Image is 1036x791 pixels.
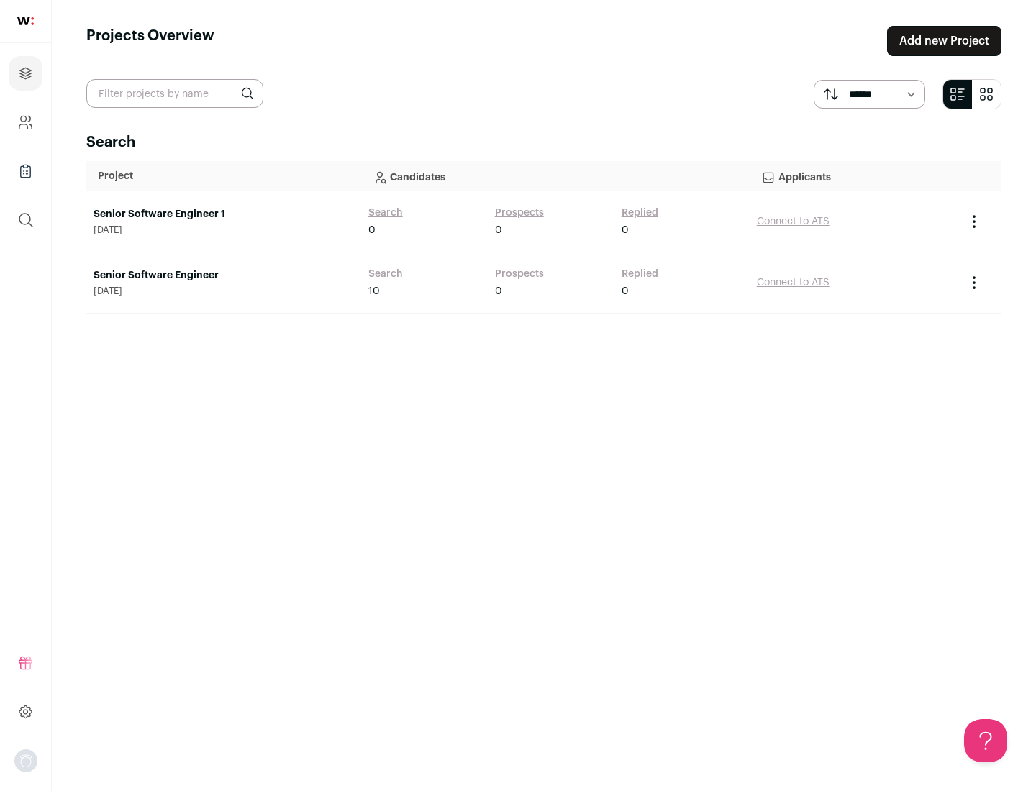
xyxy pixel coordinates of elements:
button: Open dropdown [14,749,37,772]
a: Search [368,267,403,281]
input: Filter projects by name [86,79,263,108]
a: Prospects [495,206,544,220]
span: [DATE] [94,285,354,297]
span: 10 [368,284,380,298]
span: [DATE] [94,224,354,236]
span: 0 [495,284,502,298]
a: Senior Software Engineer 1 [94,207,354,221]
a: Projects [9,56,42,91]
h1: Projects Overview [86,26,214,56]
a: Add new Project [887,26,1001,56]
a: Connect to ATS [757,278,830,288]
p: Project [98,169,350,183]
a: Connect to ATS [757,216,830,227]
a: Prospects [495,267,544,281]
span: 0 [368,223,376,237]
button: Project Actions [965,213,983,230]
button: Project Actions [965,274,983,291]
a: Company and ATS Settings [9,105,42,140]
p: Applicants [761,162,947,191]
a: Replied [622,267,658,281]
a: Replied [622,206,658,220]
h2: Search [86,132,1001,152]
a: Company Lists [9,154,42,188]
img: wellfound-shorthand-0d5821cbd27db2630d0214b213865d53afaa358527fdda9d0ea32b1df1b89c2c.svg [17,17,34,25]
a: Search [368,206,403,220]
a: Senior Software Engineer [94,268,354,283]
p: Candidates [373,162,738,191]
span: 0 [622,223,629,237]
span: 0 [495,223,502,237]
iframe: Toggle Customer Support [964,719,1007,762]
span: 0 [622,284,629,298]
img: nopic.png [14,749,37,772]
